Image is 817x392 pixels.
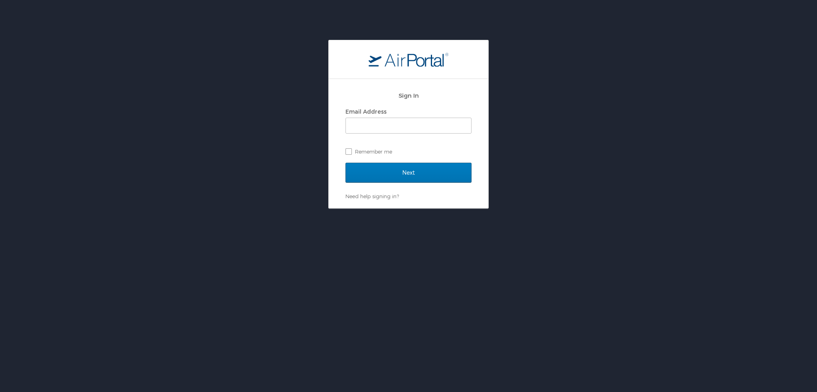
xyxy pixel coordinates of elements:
input: Next [345,163,472,183]
a: Need help signing in? [345,193,399,199]
label: Email Address [345,108,387,115]
img: logo [369,52,448,67]
label: Remember me [345,146,472,158]
h2: Sign In [345,91,472,100]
